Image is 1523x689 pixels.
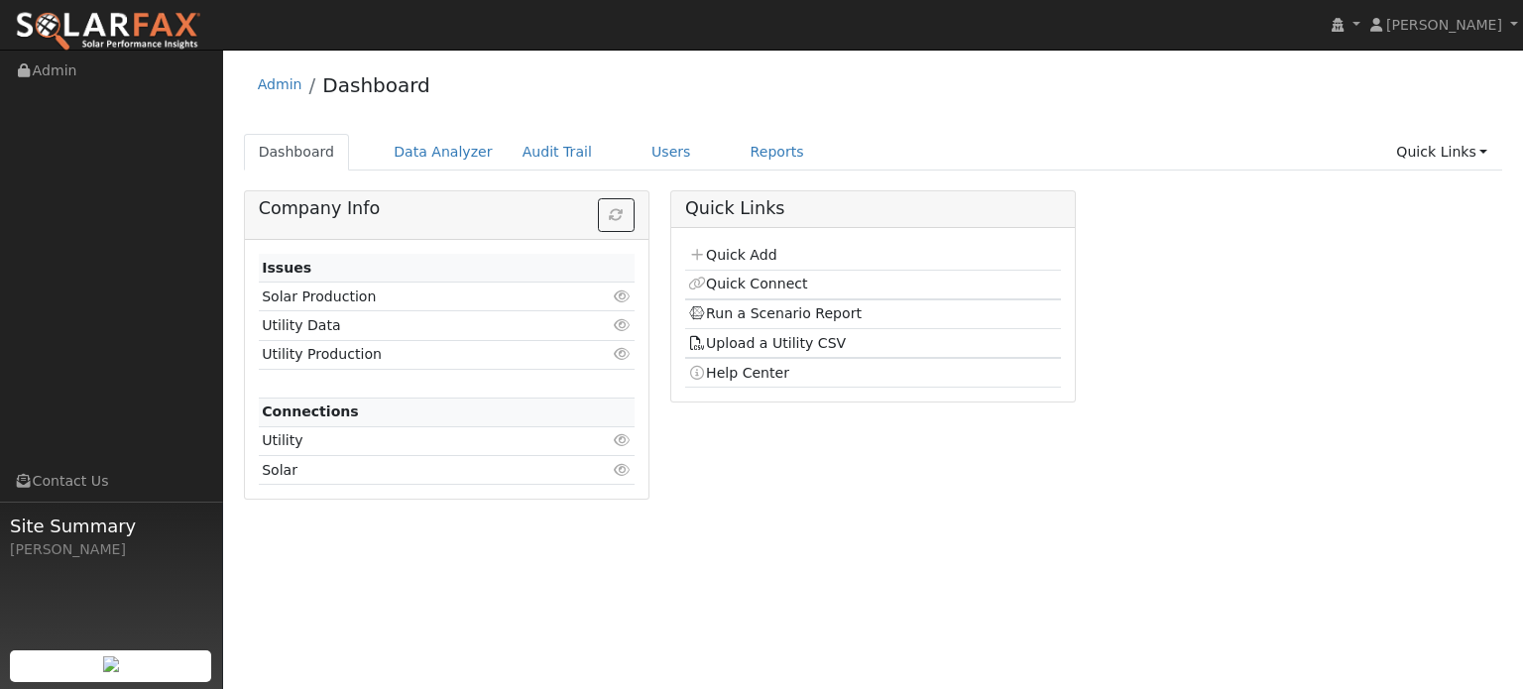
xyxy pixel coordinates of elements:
[103,656,119,672] img: retrieve
[244,134,350,171] a: Dashboard
[322,73,430,97] a: Dashboard
[379,134,508,171] a: Data Analyzer
[262,260,311,276] strong: Issues
[259,283,574,311] td: Solar Production
[10,539,212,560] div: [PERSON_NAME]
[259,426,574,455] td: Utility
[688,335,846,351] a: Upload a Utility CSV
[508,134,607,171] a: Audit Trail
[259,340,574,369] td: Utility Production
[15,11,201,53] img: SolarFax
[614,318,632,332] i: Click to view
[259,198,635,219] h5: Company Info
[259,311,574,340] td: Utility Data
[688,365,789,381] a: Help Center
[614,347,632,361] i: Click to view
[258,76,302,92] a: Admin
[685,198,1061,219] h5: Quick Links
[614,289,632,303] i: Click to view
[10,513,212,539] span: Site Summary
[736,134,819,171] a: Reports
[262,403,359,419] strong: Connections
[1386,17,1502,33] span: [PERSON_NAME]
[688,247,776,263] a: Quick Add
[637,134,706,171] a: Users
[1381,134,1502,171] a: Quick Links
[259,456,574,485] td: Solar
[688,276,807,291] a: Quick Connect
[688,305,862,321] a: Run a Scenario Report
[614,463,632,477] i: Click to view
[614,433,632,447] i: Click to view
